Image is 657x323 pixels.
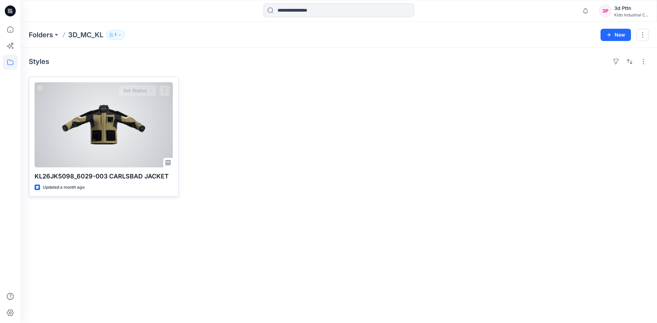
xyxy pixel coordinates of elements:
p: Updated a month ago [43,184,85,191]
p: 1 [115,31,116,39]
a: KL26JK5098_6029-003 CARLSBAD JACKET [35,82,173,167]
div: 3d Pttn [614,4,648,12]
div: 3P [599,5,611,17]
button: 1 [106,30,125,40]
button: New [601,29,631,41]
div: Kido Industrial C... [614,12,648,17]
p: KL26JK5098_6029-003 CARLSBAD JACKET [35,172,173,181]
h4: Styles [29,57,49,66]
a: Folders [29,30,53,40]
p: 3D_MC_KL [68,30,103,40]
